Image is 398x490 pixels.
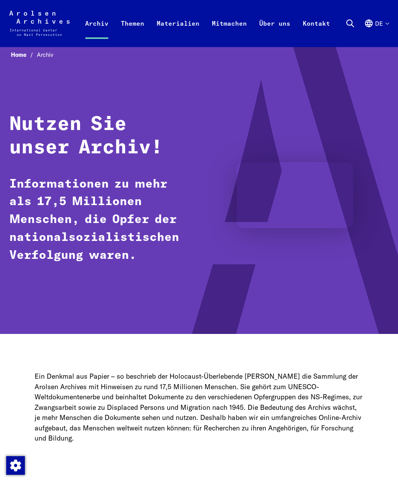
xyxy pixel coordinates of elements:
[297,16,336,47] a: Kontakt
[115,16,150,47] a: Themen
[6,456,24,474] div: Zustimmung ändern
[206,16,253,47] a: Mitmachen
[9,176,185,265] p: Informationen zu mehr als 17,5 Millionen Menschen, die Opfer der nationalsozialistischen Verfolgu...
[364,19,389,44] button: Deutsch, Sprachauswahl
[9,113,185,160] h1: Nutzen Sie unser Archiv!
[9,49,389,61] nav: Breadcrumb
[79,16,115,47] a: Archiv
[35,371,363,443] p: Ein Denkmal aus Papier – so beschrieb der Holocaust-Überlebende [PERSON_NAME] die Sammlung der Ar...
[6,456,25,475] img: Zustimmung ändern
[37,51,53,58] span: Archiv
[150,16,206,47] a: Materialien
[11,51,37,58] a: Home
[253,16,297,47] a: Über uns
[79,8,336,39] nav: Primär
